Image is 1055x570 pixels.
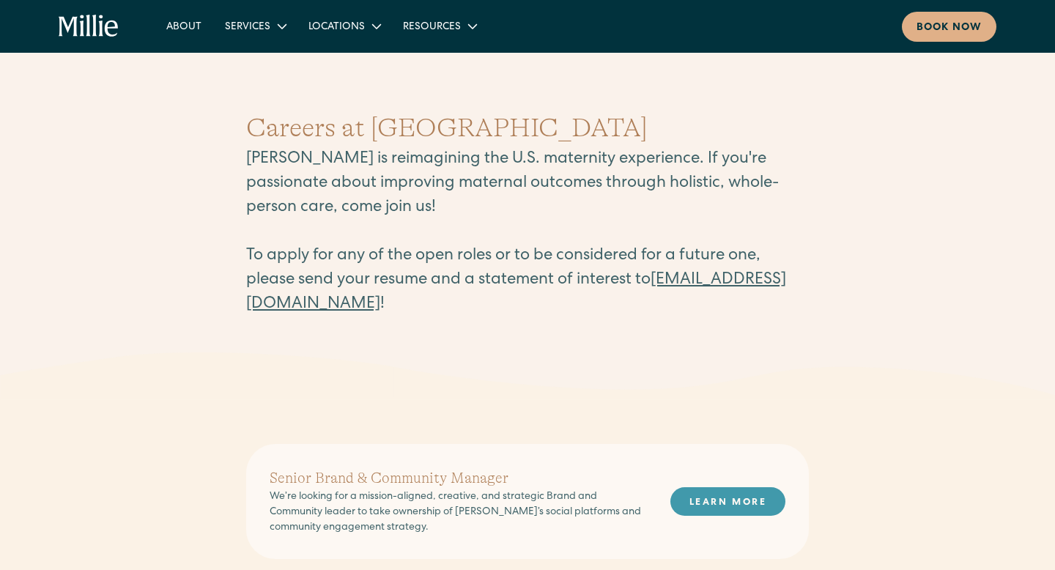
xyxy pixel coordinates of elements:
p: We’re looking for a mission-aligned, creative, and strategic Brand and Community leader to take o... [270,489,647,536]
div: Locations [308,20,365,35]
h2: Senior Brand & Community Manager [270,467,647,489]
p: [PERSON_NAME] is reimagining the U.S. maternity experience. If you're passionate about improving ... [246,148,809,317]
div: Services [213,14,297,38]
a: LEARN MORE [670,487,785,516]
div: Locations [297,14,391,38]
a: About [155,14,213,38]
a: home [59,15,119,38]
a: Book now [902,12,996,42]
div: Resources [391,14,487,38]
div: Resources [403,20,461,35]
h1: Careers at [GEOGRAPHIC_DATA] [246,108,809,148]
div: Book now [917,21,982,36]
div: Services [225,20,270,35]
